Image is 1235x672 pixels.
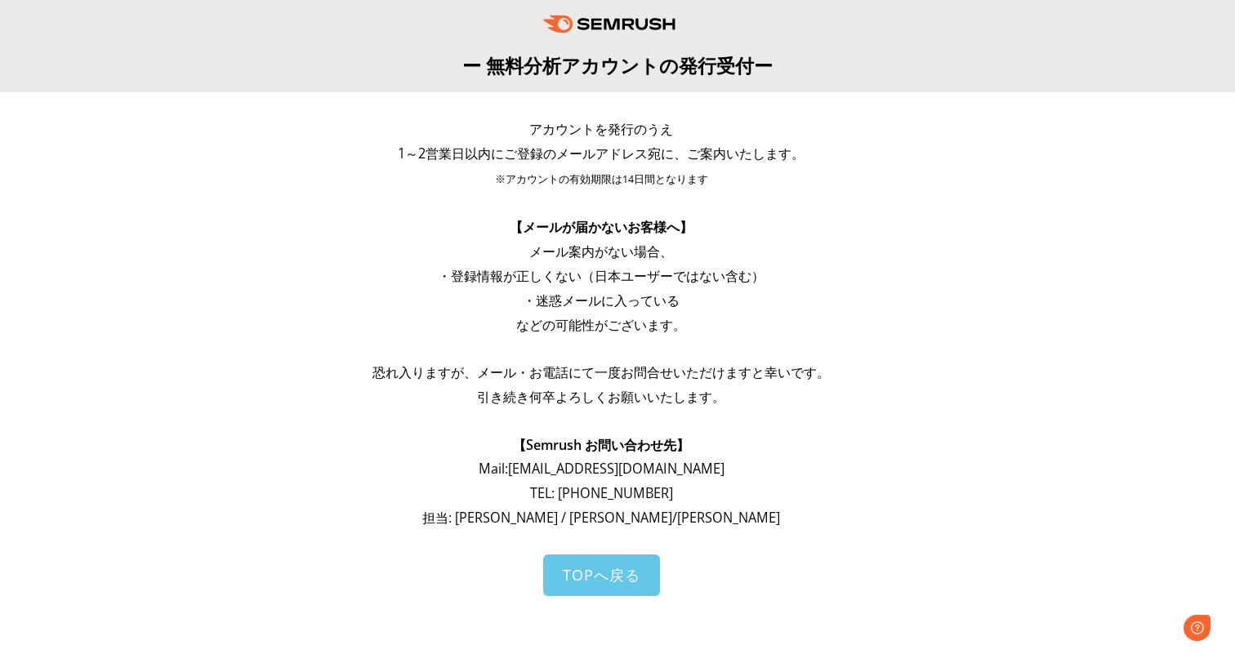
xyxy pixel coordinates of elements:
span: ・迷惑メールに入っている [523,291,680,309]
iframe: Help widget launcher [1090,608,1217,654]
a: TOPへ戻る [543,554,660,596]
span: 恐れ入りますが、メール・お電話にて一度お問合せいただけますと幸いです。 [372,363,830,381]
span: TEL: [PHONE_NUMBER] [530,484,673,502]
span: Mail: [EMAIL_ADDRESS][DOMAIN_NAME] [479,460,725,478]
span: 担当: [PERSON_NAME] / [PERSON_NAME]/[PERSON_NAME] [422,509,780,527]
span: 【メールが届かないお客様へ】 [510,218,693,236]
span: ー 無料分析アカウントの発行受付ー [462,52,773,78]
span: 【Semrush お問い合わせ先】 [513,436,689,454]
span: 引き続き何卒よろしくお願いいたします。 [477,388,725,406]
span: などの可能性がございます。 [516,316,686,334]
span: ・登録情報が正しくない（日本ユーザーではない含む） [438,267,765,285]
span: 1～2営業日以内にご登録のメールアドレス宛に、ご案内いたします。 [398,145,805,162]
span: アカウントを発行のうえ [529,120,673,138]
span: TOPへ戻る [563,565,640,585]
span: ※アカウントの有効期限は14日間となります [495,172,708,186]
span: メール案内がない場合、 [529,243,673,260]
